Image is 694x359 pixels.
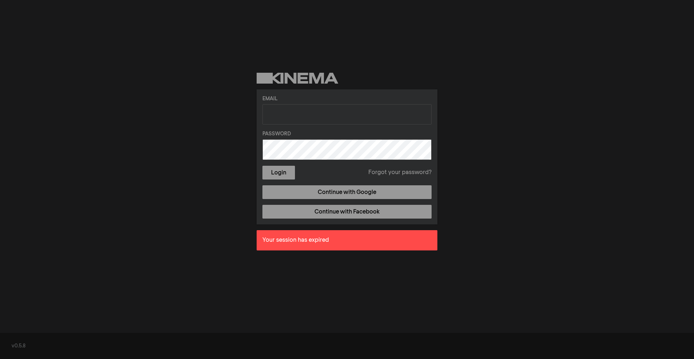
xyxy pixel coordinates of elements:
[262,130,432,138] label: Password
[262,95,432,103] label: Email
[262,185,432,199] a: Continue with Google
[257,230,437,250] div: Your session has expired
[368,168,432,177] a: Forgot your password?
[262,205,432,219] a: Continue with Facebook
[262,166,295,179] button: Login
[12,342,682,350] div: v0.5.8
